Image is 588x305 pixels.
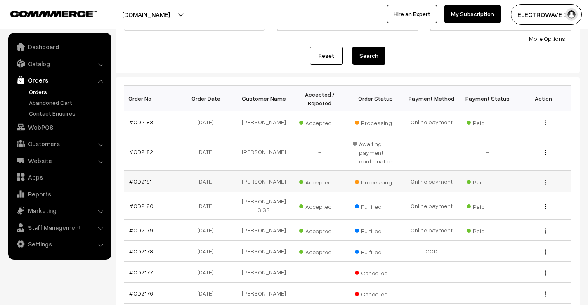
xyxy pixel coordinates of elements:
[545,291,546,297] img: Menu
[355,200,396,211] span: Fulfilled
[460,132,516,171] td: -
[292,262,348,283] td: -
[10,120,109,135] a: WebPOS
[180,262,236,283] td: [DATE]
[444,5,501,23] a: My Subscription
[10,236,109,251] a: Settings
[129,202,153,209] a: #OD2180
[236,192,292,220] td: [PERSON_NAME] S SR
[355,288,396,298] span: Cancelled
[352,47,385,65] button: Search
[545,150,546,155] img: Menu
[129,178,152,185] a: #OD2181
[27,109,109,118] a: Contact Enquires
[460,283,516,304] td: -
[10,39,109,54] a: Dashboard
[236,111,292,132] td: [PERSON_NAME]
[129,148,153,155] a: #OD2182
[355,267,396,277] span: Cancelled
[299,176,340,187] span: Accepted
[10,153,109,168] a: Website
[129,227,153,234] a: #OD2179
[180,192,236,220] td: [DATE]
[387,5,437,23] a: Hire an Expert
[467,225,508,235] span: Paid
[404,192,460,220] td: Online payment
[180,241,236,262] td: [DATE]
[404,171,460,192] td: Online payment
[27,87,109,96] a: Orders
[129,269,153,276] a: #OD2177
[404,86,460,111] th: Payment Method
[545,228,546,234] img: Menu
[467,176,508,187] span: Paid
[467,200,508,211] span: Paid
[511,4,582,25] button: ELECTROWAVE DE…
[299,246,340,256] span: Accepted
[355,246,396,256] span: Fulfilled
[236,86,292,111] th: Customer Name
[10,187,109,201] a: Reports
[180,283,236,304] td: [DATE]
[299,200,340,211] span: Accepted
[292,132,348,171] td: -
[236,283,292,304] td: [PERSON_NAME]
[10,170,109,184] a: Apps
[10,136,109,151] a: Customers
[404,220,460,241] td: Online payment
[236,241,292,262] td: [PERSON_NAME]
[460,262,516,283] td: -
[529,35,565,42] a: More Options
[180,171,236,192] td: [DATE]
[236,220,292,241] td: [PERSON_NAME]
[355,225,396,235] span: Fulfilled
[310,47,343,65] a: Reset
[180,132,236,171] td: [DATE]
[236,171,292,192] td: [PERSON_NAME]
[180,86,236,111] th: Order Date
[93,4,199,25] button: [DOMAIN_NAME]
[460,86,516,111] th: Payment Status
[10,220,109,235] a: Staff Management
[545,204,546,209] img: Menu
[236,262,292,283] td: [PERSON_NAME]
[467,116,508,127] span: Paid
[355,116,396,127] span: Processing
[129,118,153,125] a: #OD2183
[129,248,153,255] a: #OD2178
[180,111,236,132] td: [DATE]
[545,249,546,255] img: Menu
[460,241,516,262] td: -
[299,225,340,235] span: Accepted
[299,116,340,127] span: Accepted
[355,176,396,187] span: Processing
[10,73,109,87] a: Orders
[545,180,546,185] img: Menu
[10,203,109,218] a: Marketing
[404,111,460,132] td: Online payment
[10,11,97,17] img: COMMMERCE
[180,220,236,241] td: [DATE]
[10,8,83,18] a: COMMMERCE
[348,86,404,111] th: Order Status
[515,86,571,111] th: Action
[545,270,546,276] img: Menu
[10,56,109,71] a: Catalog
[404,241,460,262] td: COD
[353,137,399,166] span: Awaiting payment confirmation
[236,132,292,171] td: [PERSON_NAME]
[129,290,153,297] a: #OD2176
[545,120,546,125] img: Menu
[27,98,109,107] a: Abandoned Cart
[292,86,348,111] th: Accepted / Rejected
[292,283,348,304] td: -
[124,86,180,111] th: Order No
[565,8,578,21] img: user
